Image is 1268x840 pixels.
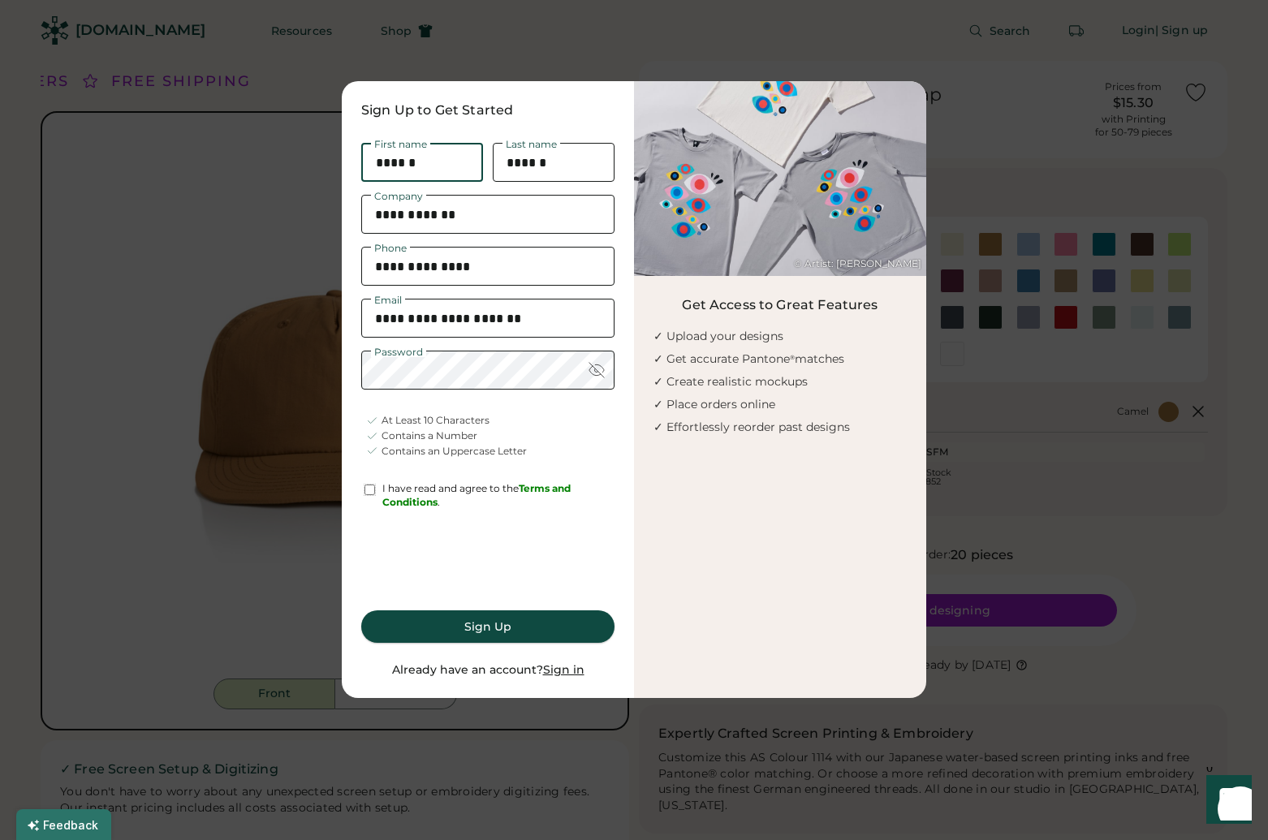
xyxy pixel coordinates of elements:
[634,81,926,276] img: Web-Rendered_Studio-3.jpg
[682,295,878,315] div: Get Access to Great Features
[1191,767,1261,837] iframe: Front Chat
[361,101,615,120] div: Sign Up to Get Started
[371,295,405,305] div: Email
[794,257,921,271] div: © Artist: [PERSON_NAME]
[392,662,584,678] div: Already have an account?
[382,414,490,428] div: At Least 10 Characters
[502,140,560,149] div: Last name
[382,429,477,443] div: Contains a Number
[382,482,573,508] font: Terms and Conditions
[653,325,926,438] div: ✓ Upload your designs ✓ Get accurate Pantone matches ✓ Create realistic mockups ✓ Place orders on...
[371,140,430,149] div: First name
[382,445,527,459] div: Contains an Uppercase Letter
[382,482,615,510] div: I have read and agree to the .
[371,192,426,201] div: Company
[543,662,584,677] u: Sign in
[371,243,410,253] div: Phone
[790,354,795,361] sup: ®
[371,347,426,357] div: Password
[361,610,615,643] button: Sign Up
[364,529,611,592] iframe: reCAPTCHA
